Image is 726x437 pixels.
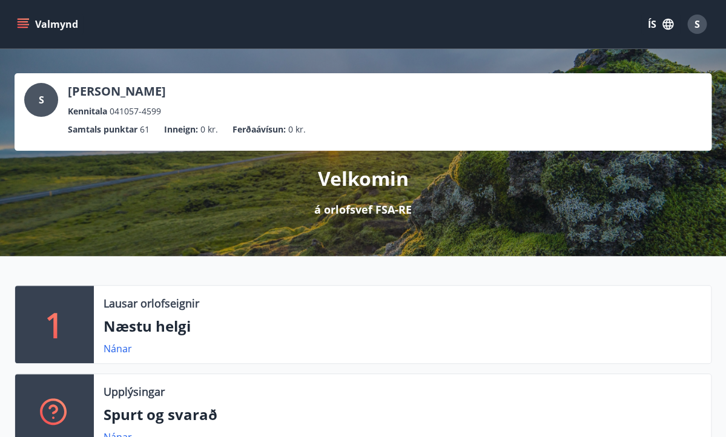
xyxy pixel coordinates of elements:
a: Nánar [104,342,132,355]
p: [PERSON_NAME] [68,83,166,100]
p: Velkomin [318,165,409,192]
span: S [695,18,700,31]
p: Samtals punktar [68,123,137,136]
p: Spurt og svarað [104,404,701,425]
p: Inneign : [164,123,198,136]
span: 0 kr. [288,123,306,136]
span: 041057-4599 [110,105,161,118]
p: 1 [45,301,64,347]
p: Lausar orlofseignir [104,295,199,311]
p: Upplýsingar [104,384,165,399]
button: S [682,10,711,39]
span: 0 kr. [200,123,218,136]
p: Ferðaávísun : [233,123,286,136]
button: ÍS [641,13,680,35]
span: 61 [140,123,150,136]
button: menu [15,13,83,35]
p: á orlofsvef FSA-RE [314,202,412,217]
p: Kennitala [68,105,107,118]
p: Næstu helgi [104,316,701,337]
span: S [39,93,44,107]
